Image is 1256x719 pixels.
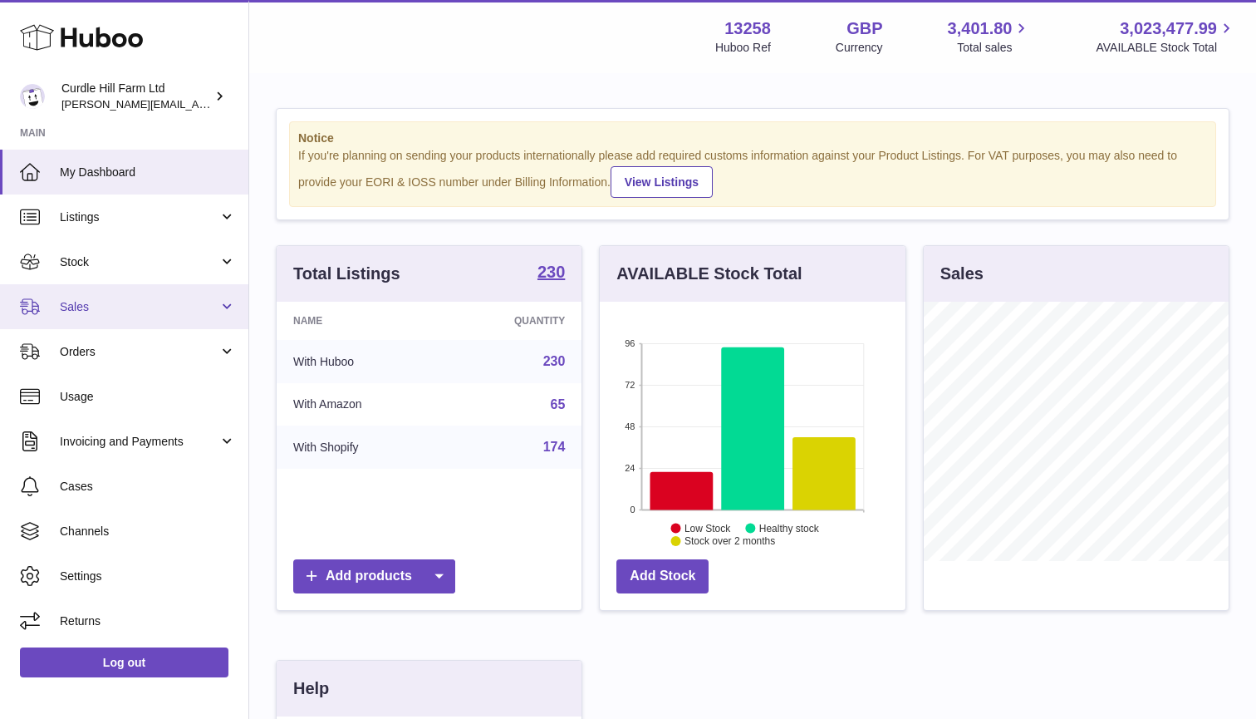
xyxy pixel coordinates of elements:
[298,148,1207,198] div: If you're planning on sending your products internationally please add required customs informati...
[715,40,771,56] div: Huboo Ref
[20,84,45,109] img: charlotte@diddlysquatfarmshop.com
[60,569,236,584] span: Settings
[20,648,228,677] a: Log out
[957,40,1031,56] span: Total sales
[60,434,218,450] span: Invoicing and Payments
[836,40,883,56] div: Currency
[940,263,984,285] h3: Sales
[60,479,236,495] span: Cases
[611,166,713,198] a: View Listings
[60,254,218,270] span: Stock
[60,524,236,539] span: Channels
[684,522,731,534] text: Low Stock
[277,340,444,383] td: With Huboo
[60,389,236,405] span: Usage
[684,535,775,547] text: Stock over 2 months
[293,263,400,285] h3: Total Listings
[277,302,444,340] th: Name
[759,522,820,534] text: Healthy stock
[61,97,333,111] span: [PERSON_NAME][EMAIL_ADDRESS][DOMAIN_NAME]
[293,559,455,593] a: Add products
[293,677,329,700] h3: Help
[277,426,444,469] td: With Shopify
[543,440,566,454] a: 174
[543,354,566,368] a: 230
[626,338,635,348] text: 96
[537,263,565,283] a: 230
[626,380,635,390] text: 72
[60,299,218,315] span: Sales
[616,559,709,593] a: Add Stock
[298,131,1207,146] strong: Notice
[60,165,236,180] span: My Dashboard
[630,505,635,515] text: 0
[60,613,236,629] span: Returns
[616,263,802,285] h3: AVAILABLE Stock Total
[948,17,1032,56] a: 3,401.80 Total sales
[626,421,635,431] text: 48
[948,17,1013,40] span: 3,401.80
[1096,40,1236,56] span: AVAILABLE Stock Total
[444,302,581,340] th: Quantity
[60,344,218,360] span: Orders
[537,263,565,280] strong: 230
[626,463,635,473] text: 24
[277,383,444,426] td: With Amazon
[724,17,771,40] strong: 13258
[61,81,211,112] div: Curdle Hill Farm Ltd
[846,17,882,40] strong: GBP
[1096,17,1236,56] a: 3,023,477.99 AVAILABLE Stock Total
[551,397,566,411] a: 65
[60,209,218,225] span: Listings
[1120,17,1217,40] span: 3,023,477.99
